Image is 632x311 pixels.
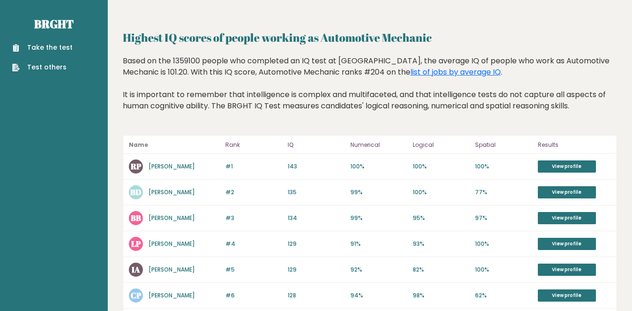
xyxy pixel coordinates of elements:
p: IQ [288,139,344,151]
p: #3 [225,214,282,222]
a: Test others [12,62,73,72]
a: View profile [538,289,596,302]
text: LP [131,238,141,249]
p: Logical [413,139,469,151]
a: [PERSON_NAME] [149,240,195,248]
div: Based on the 1359100 people who completed an IQ test at [GEOGRAPHIC_DATA], the average IQ of peop... [123,55,617,126]
text: BD [130,187,141,197]
h2: Highest IQ scores of people working as Automotive Mechanic [123,29,617,46]
b: Name [129,141,148,149]
p: #4 [225,240,282,248]
a: View profile [538,212,596,224]
a: View profile [538,264,596,276]
p: Numerical [350,139,407,151]
text: CP [131,290,141,301]
p: 143 [288,162,344,171]
a: Take the test [12,43,73,53]
p: 129 [288,240,344,248]
p: #1 [225,162,282,171]
a: list of jobs by average IQ [410,67,501,77]
p: 135 [288,188,344,197]
text: BB [131,212,141,223]
p: 100% [413,188,469,197]
p: Results [538,139,611,151]
a: View profile [538,238,596,250]
text: IA [132,264,140,275]
p: #5 [225,265,282,274]
p: 92% [350,265,407,274]
a: View profile [538,186,596,198]
text: RP [130,161,141,172]
a: [PERSON_NAME] [149,162,195,170]
p: 100% [475,265,532,274]
p: 95% [413,214,469,222]
p: Rank [225,139,282,151]
p: 99% [350,214,407,222]
p: 62% [475,291,532,300]
p: Spatial [475,139,532,151]
p: 98% [413,291,469,300]
p: 77% [475,188,532,197]
p: 93% [413,240,469,248]
p: #6 [225,291,282,300]
p: 134 [288,214,344,222]
p: 100% [475,240,532,248]
p: 129 [288,265,344,274]
p: 100% [350,162,407,171]
a: View profile [538,160,596,173]
p: #2 [225,188,282,197]
p: 97% [475,214,532,222]
a: Brght [34,16,74,31]
p: 128 [288,291,344,300]
p: 100% [475,162,532,171]
a: [PERSON_NAME] [149,214,195,222]
p: 91% [350,240,407,248]
p: 94% [350,291,407,300]
p: 99% [350,188,407,197]
p: 82% [413,265,469,274]
a: [PERSON_NAME] [149,265,195,273]
p: 100% [413,162,469,171]
a: [PERSON_NAME] [149,188,195,196]
a: [PERSON_NAME] [149,291,195,299]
